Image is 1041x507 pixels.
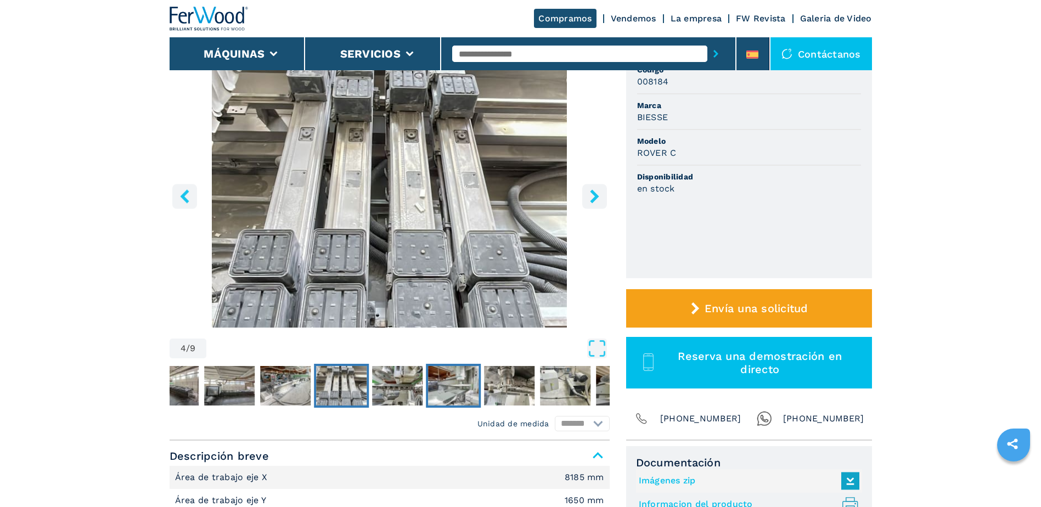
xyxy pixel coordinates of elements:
a: Imágenes zip [639,472,854,490]
h3: 008184 [637,75,669,88]
img: 06c64358cd54bbb1c0d5e277d7540e21 [316,366,367,405]
span: Modelo [637,136,861,147]
img: 5e14c781e5024d2bc2c03b0f854f1dfa [540,366,590,405]
img: 9158ef8b57ef96c833e935df4a1a6e6d [372,366,423,405]
a: FW Revista [736,13,786,24]
button: Go to Slide 9 [594,364,649,408]
button: Go to Slide 4 [314,364,369,408]
button: Go to Slide 6 [426,364,481,408]
button: Go to Slide 3 [258,364,313,408]
span: Marca [637,100,861,111]
em: 8185 mm [565,473,604,482]
img: 4a6b27d8bd22cdfa10a900d3620ba4b4 [428,366,479,405]
h3: BIESSE [637,111,668,123]
button: Go to Slide 7 [482,364,537,408]
a: La empresa [671,13,722,24]
a: Compramos [534,9,596,28]
nav: Thumbnail Navigation [146,364,586,408]
button: Open Fullscreen [209,339,606,358]
em: Unidad de medida [477,418,549,429]
div: Contáctanos [770,37,872,70]
img: 22ce060b8cae303d87f8e457dd5c15d4 [260,366,311,405]
button: left-button [172,184,197,209]
span: Reserva una demostración en directo [661,350,859,376]
img: ca6add40d5144c7ae88085e127ec377e [596,366,646,405]
img: 8348be618487fca07faf00a00523955a [204,366,255,405]
button: Go to Slide 8 [538,364,593,408]
em: 1650 mm [565,496,604,505]
img: Contáctanos [781,48,792,59]
button: Go to Slide 5 [370,364,425,408]
img: Phone [634,411,649,426]
p: Área de trabajo eje Y [175,494,269,506]
button: Reserva una demostración en directo [626,337,872,388]
span: Disponibilidad [637,171,861,182]
button: Envía una solicitud [626,289,872,328]
button: submit-button [707,41,724,66]
img: fb38b71be52cb4fe5756f61d8d34c1ab [148,366,199,405]
span: Documentación [636,456,862,469]
img: Whatsapp [757,411,772,426]
span: / [186,344,190,353]
img: Centro De Mecanizado De 5 Ejes BIESSE ROVER C [170,61,610,328]
button: Go to Slide 2 [202,364,257,408]
span: 9 [190,344,195,353]
span: 4 [181,344,186,353]
button: Go to Slide 1 [146,364,201,408]
h3: en stock [637,182,675,195]
iframe: Chat [994,458,1033,499]
div: Go to Slide 4 [170,61,610,328]
button: right-button [582,184,607,209]
span: [PHONE_NUMBER] [783,411,864,426]
span: [PHONE_NUMBER] [660,411,741,426]
img: Ferwood [170,7,249,31]
a: Vendemos [611,13,656,24]
p: Área de trabajo eje X [175,471,271,483]
button: Servicios [340,47,401,60]
img: e679fcaed544cfd0318b3d995d93c991 [484,366,534,405]
button: Máquinas [204,47,265,60]
h3: ROVER C [637,147,677,159]
a: sharethis [999,430,1026,458]
span: Descripción breve [170,446,610,466]
a: Galeria de Video [800,13,872,24]
span: Envía una solicitud [705,302,808,315]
